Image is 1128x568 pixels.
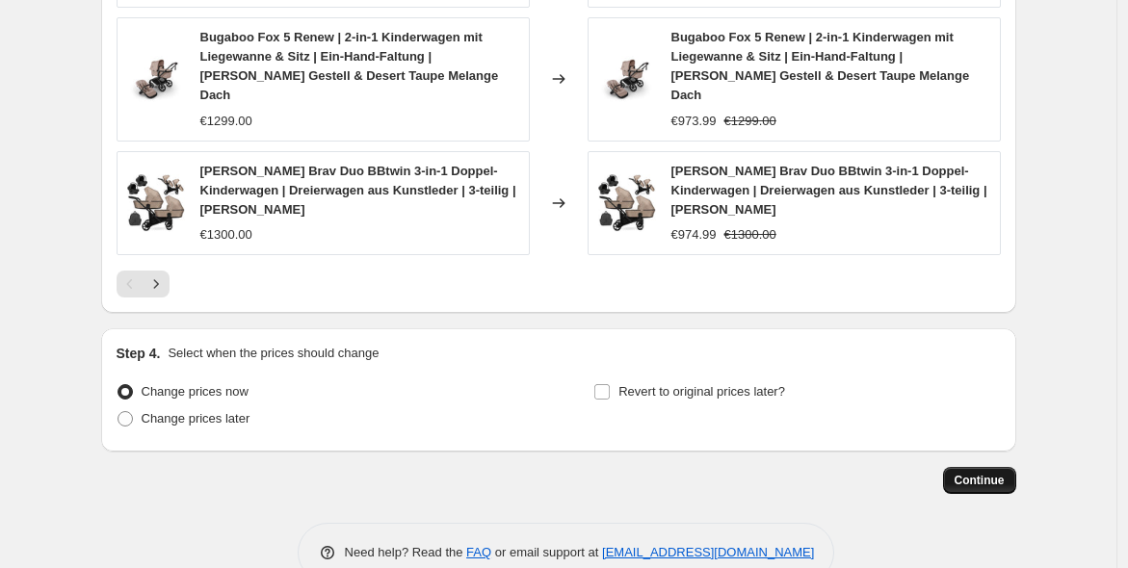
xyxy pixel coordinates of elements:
span: Revert to original prices later? [618,384,785,399]
span: Continue [955,473,1005,488]
p: Select when the prices should change [168,344,379,363]
span: Change prices later [142,411,250,426]
div: €973.99 [671,112,717,131]
span: Need help? Read the [345,545,467,559]
img: 81h-JqPAouL_80x.jpg [127,174,185,232]
span: or email support at [491,545,602,559]
img: 61DsrBXAYRL_80x.jpg [127,50,185,108]
span: [PERSON_NAME] Brav Duo BBtwin 3-in-1 Doppel-Kinderwagen | Dreierwagen aus Kunstleder | 3-teilig |... [671,164,987,217]
a: [EMAIL_ADDRESS][DOMAIN_NAME] [602,545,814,559]
h2: Step 4. [117,344,161,363]
div: €1300.00 [200,225,252,245]
strike: €1299.00 [724,112,776,131]
div: €1299.00 [200,112,252,131]
div: €974.99 [671,225,717,245]
button: Continue [943,467,1016,494]
nav: Pagination [117,271,170,297]
img: 61DsrBXAYRL_80x.jpg [598,50,656,108]
a: FAQ [466,545,491,559]
strike: €1300.00 [724,225,776,245]
span: Change prices now [142,384,249,399]
span: Bugaboo Fox 5 Renew | 2-in-1 Kinderwagen mit Liegewanne & Sitz | Ein-Hand-Faltung | [PERSON_NAME]... [200,30,499,102]
img: 81h-JqPAouL_80x.jpg [598,174,656,232]
span: [PERSON_NAME] Brav Duo BBtwin 3-in-1 Doppel-Kinderwagen | Dreierwagen aus Kunstleder | 3-teilig |... [200,164,516,217]
button: Next [143,271,170,297]
span: Bugaboo Fox 5 Renew | 2-in-1 Kinderwagen mit Liegewanne & Sitz | Ein-Hand-Faltung | [PERSON_NAME]... [671,30,970,102]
